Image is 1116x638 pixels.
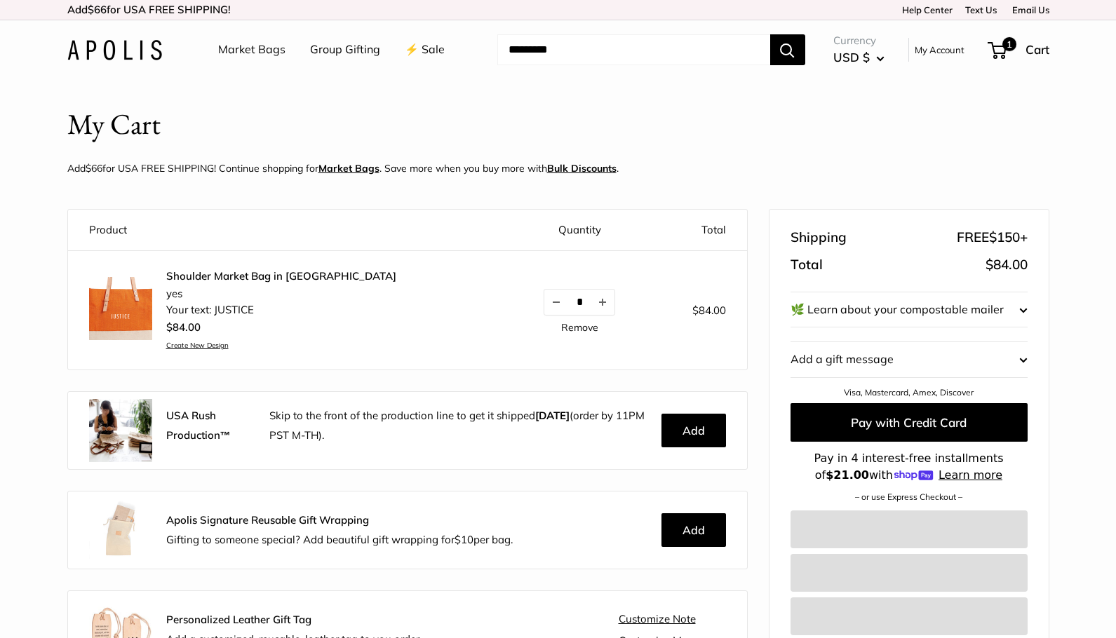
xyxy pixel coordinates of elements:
a: My Account [915,41,964,58]
p: Add for USA FREE SHIPPING! Continue shopping for . Save more when you buy more with . [67,159,619,177]
strong: Personalized Leather Gift Tag [166,613,311,626]
span: USD $ [833,50,870,65]
span: $150 [989,229,1020,245]
th: Quantity [508,210,651,251]
p: Skip to the front of the production line to get it shipped (order by 11PM PST M-TH). [269,406,651,445]
img: rush.jpg [89,399,152,462]
span: $66 [88,3,107,16]
button: Add [661,414,726,447]
span: 1 [1002,37,1016,51]
button: Pay with Credit Card [791,403,1028,442]
span: Total [791,252,823,278]
a: Market Bags [318,162,379,175]
img: Apolis_GiftWrapping_5_90x_2x.jpg [89,498,152,562]
a: Group Gifting [310,39,380,60]
a: 1 Cart [989,39,1049,61]
th: Product [68,210,509,251]
strong: Apolis Signature Reusable Gift Wrapping [166,513,369,527]
a: Create New Design [166,341,396,350]
a: Customize Note [619,613,696,625]
img: Apolis [67,40,162,60]
a: ⚡️ Sale [405,39,445,60]
span: FREE + [957,225,1028,250]
b: [DATE] [535,409,570,422]
span: $84.00 [986,256,1028,273]
button: Add [661,513,726,547]
button: Add a gift message [791,342,1028,377]
a: Help Center [897,4,953,15]
a: – or use Express Checkout – [855,491,962,502]
span: $10 [455,533,473,546]
span: Cart [1026,42,1049,57]
a: Remove [561,323,598,332]
span: $84.00 [692,304,726,317]
span: $66 [86,162,102,175]
span: Shipping [791,225,847,250]
button: 🌿 Learn about your compostable mailer [791,292,1028,327]
button: Decrease quantity by 1 [544,290,568,315]
img: Shoulder Market Bag in Citrus [89,277,152,340]
a: Shoulder Market Bag in [GEOGRAPHIC_DATA] [166,269,396,283]
button: Search [770,34,805,65]
input: Quantity [568,296,591,308]
strong: USA Rush Production™ [166,409,231,442]
span: Currency [833,31,885,50]
span: Gifting to someone special? Add beautiful gift wrapping for per bag. [166,533,513,546]
h1: My Cart [67,104,161,145]
li: yes [166,286,396,302]
a: Visa, Mastercard, Amex, Discover [844,387,974,398]
th: Total [651,210,746,251]
a: Market Bags [218,39,285,60]
li: Your text: JUSTICE [166,302,396,318]
a: Text Us [965,4,997,15]
button: Increase quantity by 1 [591,290,614,315]
span: $84.00 [166,320,201,334]
input: Search... [497,34,770,65]
button: USD $ [833,46,885,69]
u: Bulk Discounts [547,162,617,175]
a: Email Us [1007,4,1049,15]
